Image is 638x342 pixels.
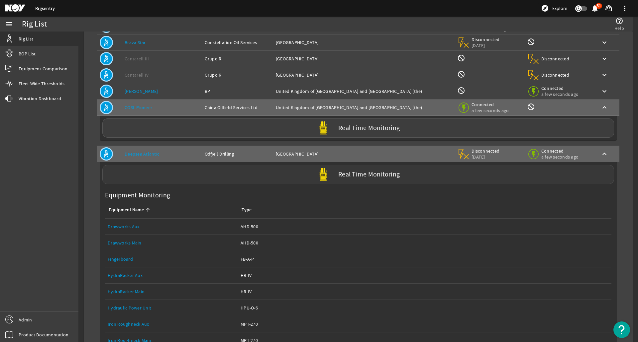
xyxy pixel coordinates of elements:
label: Real Time Monitoring [338,125,400,132]
mat-icon: keyboard_arrow_up [600,103,608,111]
span: BOP List [19,50,36,57]
a: Cantarell IV [125,72,149,78]
mat-icon: BOP Monitoring not available for this rig [457,70,465,78]
a: HPU-O-6 [241,300,609,316]
div: United Kingdom of [GEOGRAPHIC_DATA] and [GEOGRAPHIC_DATA] (the) [276,88,452,95]
mat-icon: explore [541,4,549,12]
a: Drawworks Main [108,240,142,246]
a: Rigsentry [35,5,55,12]
a: Hydraulic Power Unit [108,305,151,311]
mat-icon: Rig Monitoring not available for this rig [527,103,535,111]
div: [GEOGRAPHIC_DATA] [276,151,452,157]
span: a few seconds ago [541,91,579,97]
a: HR-IV [241,267,609,283]
mat-icon: notifications [591,4,599,12]
div: Odfjell Drilling [205,151,270,157]
mat-icon: vibration [5,95,13,103]
div: [GEOGRAPHIC_DATA] [276,72,452,78]
mat-icon: help_outline [615,17,623,25]
a: HR-IV [241,284,609,300]
span: a few seconds ago [541,154,579,160]
a: MPT-270 [241,316,609,332]
mat-icon: keyboard_arrow_down [600,71,608,79]
a: Fingerboard [108,256,133,262]
button: 51 [591,5,598,12]
a: Real Time Monitoring [100,165,617,184]
div: [GEOGRAPHIC_DATA] [276,55,452,62]
span: Vibration Dashboard [19,95,61,102]
button: Open Resource Center [613,321,630,338]
a: Drawworks Main [108,235,235,251]
div: HR-IV [241,272,609,279]
mat-icon: menu [5,20,13,28]
a: HydraRacker Main [108,289,145,295]
span: [DATE] [472,154,500,160]
label: Real Time Monitoring [338,171,400,178]
a: Fingerboard [108,251,235,267]
a: Iron Roughneck Aux [108,321,149,327]
div: Type [241,206,606,214]
a: COSL Pioneer [125,104,152,110]
span: Disconnected [541,72,570,78]
span: Rig List [19,35,33,42]
a: AHD-500 [241,219,609,235]
span: Disconnected [472,36,500,42]
div: Grupo R [205,55,270,62]
div: AHD-500 [241,239,609,246]
a: [PERSON_NAME] [125,88,158,94]
mat-icon: keyboard_arrow_down [600,55,608,63]
div: AHD-500 [241,223,609,230]
a: HydraRacker Main [108,284,235,300]
label: Equipment Monitoring [102,189,173,201]
span: Disconnected [541,56,570,62]
mat-icon: support_agent [605,4,613,12]
div: HR-IV [241,288,609,295]
div: Rig List [22,21,47,28]
span: a few seconds ago [472,107,509,113]
a: Hydraulic Power Unit [108,300,235,316]
a: HydraRacker Aux [108,267,235,283]
div: Type [242,206,252,214]
div: Equipment Name [108,206,233,214]
span: Connected [541,148,579,154]
a: Cantarell III [125,56,149,62]
div: BP [205,88,270,95]
mat-icon: keyboard_arrow_down [600,87,608,95]
div: China Oilfield Services Ltd. [205,104,270,111]
button: Explore [538,3,570,14]
span: Connected [541,85,579,91]
div: Grupo R [205,72,270,78]
mat-icon: Rig Monitoring not available for this rig [527,38,535,46]
a: Real Time Monitoring [100,118,617,138]
a: Iron Roughneck Aux [108,316,235,332]
span: Admin [19,316,32,323]
span: [DATE] [472,42,500,48]
mat-icon: keyboard_arrow_up [600,150,608,158]
span: Equipment Comparison [19,65,67,72]
span: Disconnected [472,148,500,154]
div: United Kingdom of [GEOGRAPHIC_DATA] and [GEOGRAPHIC_DATA] (the) [276,104,452,111]
a: Drawworks Aux [108,219,235,235]
span: Explore [552,5,567,12]
a: FB-A-P [241,251,609,267]
mat-icon: BOP Monitoring not available for this rig [457,87,465,95]
div: Equipment Name [109,206,144,214]
img: Yellowpod.svg [317,168,330,181]
a: HydraRacker Aux [108,272,143,278]
span: Fleet Wide Thresholds [19,80,64,87]
span: Product Documentation [19,331,68,338]
div: [GEOGRAPHIC_DATA] [276,39,452,46]
a: Brava Star [125,39,146,45]
a: AHD-500 [241,235,609,251]
div: FB-A-P [241,256,609,262]
button: more_vert [617,0,633,16]
div: HPU-O-6 [241,305,609,311]
mat-icon: keyboard_arrow_down [600,38,608,46]
span: Connected [472,102,509,107]
a: Drawworks Aux [108,224,139,230]
img: Yellowpod.svg [317,121,330,135]
span: Help [614,25,624,32]
div: MPT-270 [241,321,609,327]
a: Deepsea Atlantic [125,151,159,157]
mat-icon: BOP Monitoring not available for this rig [457,54,465,62]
